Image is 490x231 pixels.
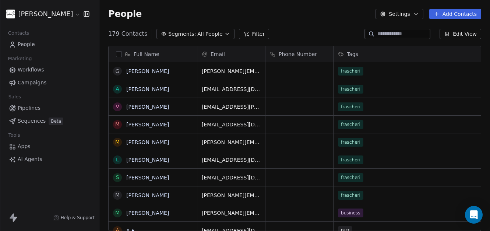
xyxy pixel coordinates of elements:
a: [PERSON_NAME] [126,104,169,110]
div: Full Name [109,46,197,62]
span: Full Name [134,50,159,58]
div: S [116,174,119,181]
span: Tools [5,130,23,141]
span: [EMAIL_ADDRESS][DOMAIN_NAME] [202,121,261,128]
span: Tags [347,50,358,58]
span: Workflows [18,66,44,74]
div: L [116,156,119,164]
span: [EMAIL_ADDRESS][DOMAIN_NAME] [202,156,261,164]
span: frascheri [338,191,363,200]
span: business [338,209,363,217]
a: Help & Support [53,215,95,221]
span: Help & Support [61,215,95,221]
a: AI Agents [6,153,93,165]
a: People [6,38,93,50]
span: frascheri [338,120,363,129]
div: M [115,138,120,146]
span: Email [211,50,225,58]
span: Campaigns [18,79,46,87]
span: [PERSON_NAME] [18,9,73,19]
span: Contacts [5,28,32,39]
span: 179 Contacts [108,29,147,38]
div: M [115,120,120,128]
span: frascheri [338,138,363,147]
span: frascheri [338,155,363,164]
div: G [116,67,120,75]
span: Pipelines [18,104,40,112]
a: [PERSON_NAME] [126,139,169,145]
span: frascheri [338,85,363,94]
span: [PERSON_NAME][EMAIL_ADDRESS][PERSON_NAME][DOMAIN_NAME] [202,192,261,199]
span: Sales [5,91,24,102]
div: Email [197,46,265,62]
span: [EMAIL_ADDRESS][DOMAIN_NAME] [202,85,261,93]
span: [PERSON_NAME][EMAIL_ADDRESS][DOMAIN_NAME] [202,209,261,217]
button: Filter [239,29,269,39]
button: [PERSON_NAME] [9,8,78,20]
span: frascheri [338,67,363,76]
img: Firma%20AF.jpg [6,10,15,18]
div: M [115,209,120,217]
a: [PERSON_NAME] [126,192,169,198]
div: Phone Number [265,46,333,62]
span: Phone Number [279,50,317,58]
a: [PERSON_NAME] [126,157,169,163]
a: Campaigns [6,77,93,89]
span: [PERSON_NAME][EMAIL_ADDRESS][PERSON_NAME][DOMAIN_NAME] [202,139,261,146]
span: Sequences [18,117,46,125]
span: [PERSON_NAME][EMAIL_ADDRESS][DOMAIN_NAME] [202,67,261,75]
span: AI Agents [18,155,42,163]
span: [EMAIL_ADDRESS][DOMAIN_NAME] [202,174,261,181]
a: Workflows [6,64,93,76]
div: A [116,85,119,93]
div: M [115,191,120,199]
a: Pipelines [6,102,93,114]
button: Add Contacts [429,9,481,19]
a: [PERSON_NAME] [126,122,169,127]
span: [EMAIL_ADDRESS][PERSON_NAME][DOMAIN_NAME] [202,103,261,111]
a: SequencesBeta [6,115,93,127]
span: People [18,41,35,48]
a: Apps [6,140,93,153]
span: frascheri [338,173,363,182]
div: V [116,103,119,111]
span: Apps [18,143,31,150]
div: Open Intercom Messenger [465,206,483,224]
span: Marketing [5,53,35,64]
a: [PERSON_NAME] [126,210,169,216]
span: Segments: [168,30,196,38]
a: [PERSON_NAME] [126,86,169,92]
span: People [108,8,142,20]
a: [PERSON_NAME] [126,68,169,74]
span: frascheri [338,102,363,111]
button: Settings [376,9,423,19]
span: Beta [49,118,63,125]
span: All People [197,30,222,38]
button: Edit View [440,29,481,39]
a: [PERSON_NAME] [126,175,169,181]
